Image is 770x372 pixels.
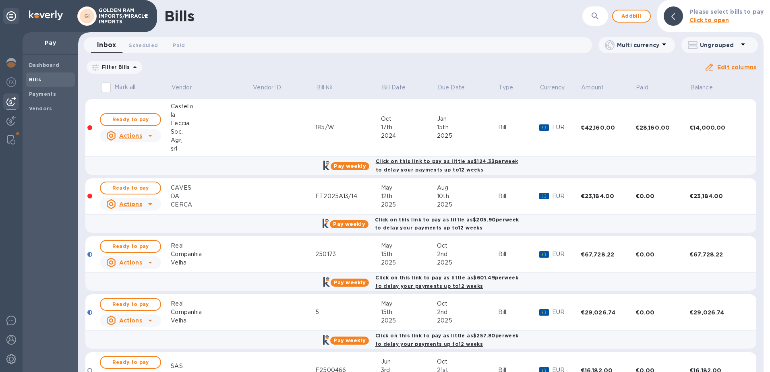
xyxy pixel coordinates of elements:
div: Oct [437,300,498,308]
div: Bill [498,192,539,200]
u: Actions [119,317,142,324]
p: Pay [29,39,72,47]
div: 2025 [437,200,498,209]
div: 2024 [381,132,437,140]
p: Filter Bills [99,64,130,70]
div: Companhia [171,308,252,316]
div: €42,160.00 [581,124,635,132]
div: 2025 [437,132,498,140]
div: Real [171,242,252,250]
b: Pay weekly [333,337,365,343]
div: €0.00 [635,308,689,316]
div: 17th [381,123,437,132]
p: Amount [581,83,604,92]
div: la [171,111,252,119]
p: Ungrouped [700,41,738,49]
p: EUR [552,250,581,258]
div: 2025 [381,316,437,325]
b: Payments [29,91,56,97]
div: €14,000.00 [689,124,746,132]
span: Bill № [316,83,343,92]
div: Bill [498,123,539,132]
div: 250173 [315,250,381,258]
span: Paid [636,83,659,92]
div: DA [171,192,252,200]
span: Vendor [172,83,203,92]
span: Ready to pay [107,183,154,193]
b: Pay weekly [334,163,366,169]
h1: Bills [164,8,194,25]
div: 12th [381,192,437,200]
div: May [381,184,437,192]
button: Addbill [612,10,651,23]
span: Scheduled [129,41,158,50]
span: Due Date [438,83,475,92]
span: Add bill [619,11,644,21]
div: Bill [498,250,539,258]
b: Click on this link to pay as little as $124.33 per week to delay your payments up to 12 weeks [376,158,518,173]
img: Logo [29,10,63,20]
span: Ready to pay [107,358,154,367]
b: Click to open [689,17,729,23]
button: Ready to pay [100,356,161,369]
p: Due Date [438,83,465,92]
div: Oct [381,115,437,123]
span: Amount [581,83,614,92]
div: Oct [437,358,498,366]
p: EUR [552,192,581,200]
span: Ready to pay [107,242,154,251]
div: 2nd [437,250,498,258]
b: Please select bills to pay [689,8,764,15]
div: Castello [171,102,252,111]
span: Ready to pay [107,115,154,124]
div: Velha [171,316,252,325]
p: Currency [540,83,565,92]
div: 15th [437,123,498,132]
div: €67,728.22 [689,250,746,258]
div: Oct [437,242,498,250]
p: Bill № [316,83,333,92]
div: Agr, [171,136,252,145]
b: Pay weekly [333,221,365,227]
div: May [381,242,437,250]
b: Pay weekly [334,279,366,285]
b: Click on this link to pay as little as $601.49 per week to delay your payments up to 12 weeks [375,275,518,289]
div: Jun [381,358,437,366]
span: Ready to pay [107,300,154,309]
span: Inbox [97,39,116,51]
span: Balance [690,83,723,92]
div: €67,728.22 [581,250,635,258]
p: Vendor [172,83,192,92]
u: Actions [119,201,142,207]
span: Vendor ID [253,83,292,92]
div: Real [171,300,252,308]
div: srl [171,145,252,153]
p: Vendor ID [253,83,281,92]
p: EUR [552,308,581,316]
div: €29,026.74 [689,308,746,316]
div: Companhia [171,250,252,258]
div: 2025 [437,316,498,325]
div: CERCA [171,200,252,209]
div: €0.00 [635,192,689,200]
div: Jan [437,115,498,123]
div: 10th [437,192,498,200]
p: Multi currency [617,41,659,49]
div: Soc. [171,128,252,136]
button: Ready to pay [100,113,161,126]
div: Leccia [171,119,252,128]
div: Bill [498,308,539,316]
div: €0.00 [635,250,689,258]
button: Ready to pay [100,240,161,253]
p: GOLDEN RAM IMPORTS/MIRACLE IMPORTS [99,8,139,25]
span: Type [499,83,524,92]
div: CAVES [171,184,252,192]
b: Click on this link to pay as little as $205.90 per week to delay your payments up to 12 weeks [375,217,519,231]
div: Unpin categories [3,8,19,24]
div: €29,026.74 [581,308,635,316]
b: Bills [29,76,41,83]
div: 2nd [437,308,498,316]
p: EUR [552,123,581,132]
button: Ready to pay [100,182,161,194]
